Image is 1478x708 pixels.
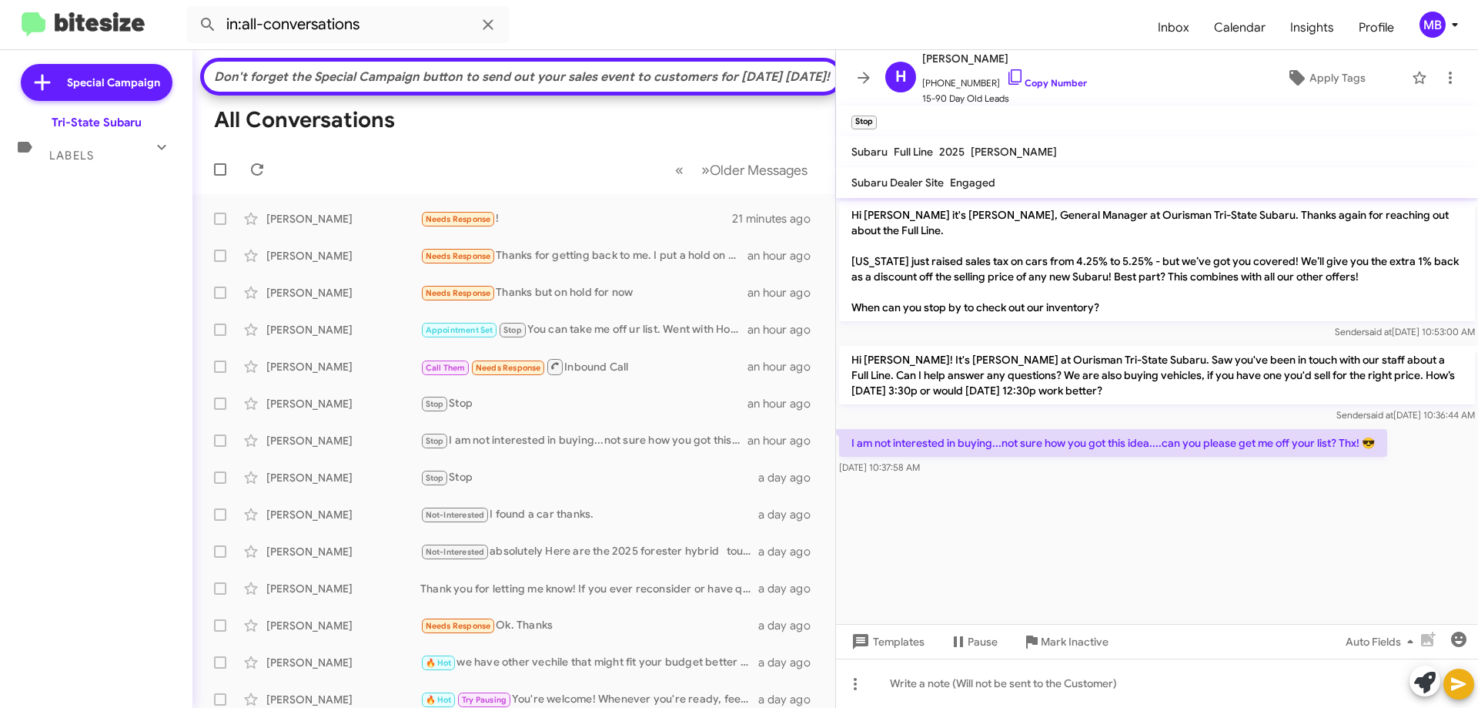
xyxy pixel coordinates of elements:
p: I am not interested in buying...not sure how you got this idea....can you please get me off your ... [839,429,1387,457]
span: Needs Response [426,251,491,261]
div: Ok. Thanks [420,617,758,635]
span: Subaru [851,145,888,159]
a: Calendar [1202,5,1278,50]
span: Needs Response [476,363,541,373]
h1: All Conversations [214,108,395,133]
div: a day ago [758,544,823,559]
span: Engaged [950,176,995,190]
p: Hi [PERSON_NAME] it's [PERSON_NAME], General Manager at Ourisman Tri-State Subaru. Thanks again f... [839,201,1475,321]
span: Sender [DATE] 10:36:44 AM [1336,409,1475,421]
div: [PERSON_NAME] [266,248,420,263]
div: [PERSON_NAME] [266,692,420,707]
span: Subaru Dealer Site [851,176,944,190]
div: Tri-State Subaru [52,115,142,130]
span: [PERSON_NAME] [922,49,1087,68]
div: I found a car thanks. [420,506,758,524]
span: Not-Interested [426,510,485,520]
span: said at [1365,326,1392,337]
span: Needs Response [426,621,491,631]
div: [PERSON_NAME] [266,433,420,448]
div: I am not interested in buying...not sure how you got this idea....can you please get me off your ... [420,432,747,450]
span: Needs Response [426,214,491,224]
span: [PHONE_NUMBER] [922,68,1087,91]
input: Search [186,6,510,43]
div: a day ago [758,692,823,707]
span: 2025 [939,145,965,159]
div: [PERSON_NAME] [266,507,420,522]
a: Inbox [1145,5,1202,50]
a: Special Campaign [21,64,172,101]
div: an hour ago [747,322,823,337]
div: Thanks but on hold for now [420,284,747,302]
div: [PERSON_NAME] [266,544,420,559]
span: Stop [426,473,444,483]
span: Appointment Set [426,325,493,335]
span: Sender [DATE] 10:53:00 AM [1335,326,1475,337]
div: a day ago [758,655,823,670]
span: [PERSON_NAME] [971,145,1057,159]
div: [PERSON_NAME] [266,470,420,485]
div: Thank you for letting me know! If you ever reconsider or have questions in the future, feel free ... [420,581,758,596]
a: Insights [1278,5,1346,50]
span: Not-Interested [426,547,485,557]
small: Stop [851,116,877,129]
div: Inbound Call [420,357,747,377]
span: said at [1366,409,1393,421]
span: Mark Inactive [1041,628,1108,656]
div: [PERSON_NAME] [266,618,420,633]
a: Copy Number [1006,77,1087,89]
button: Auto Fields [1333,628,1432,656]
div: 21 minutes ago [732,211,823,226]
span: Needs Response [426,288,491,298]
div: a day ago [758,618,823,633]
span: Pause [968,628,998,656]
span: H [895,65,907,89]
button: Templates [836,628,937,656]
span: Stop [426,436,444,446]
span: Older Messages [710,162,808,179]
div: You can take me off ur list. Went with Honda [420,321,747,339]
span: Apply Tags [1309,64,1366,92]
div: we have other vechile that might fit your budget better will less insurance prices vehicle [420,654,758,672]
div: [PERSON_NAME] [266,285,420,300]
button: Previous [666,154,693,186]
span: Special Campaign [67,75,160,90]
div: [PERSON_NAME] [266,322,420,337]
div: a day ago [758,581,823,596]
div: [PERSON_NAME] [266,655,420,670]
nav: Page navigation example [667,154,817,186]
p: Hi [PERSON_NAME]! It's [PERSON_NAME] at Ourisman Tri-State Subaru. Saw you've been in touch with ... [839,346,1475,404]
div: an hour ago [747,396,823,411]
div: ! [420,210,732,228]
div: Thanks for getting back to me. I put a hold on getting a new car. [420,247,747,265]
div: [PERSON_NAME] [266,581,420,596]
button: Apply Tags [1246,64,1404,92]
div: Stop [420,395,747,413]
button: MB [1406,12,1461,38]
div: Stop [420,469,758,487]
span: 15-90 Day Old Leads [922,91,1087,106]
a: Profile [1346,5,1406,50]
div: an hour ago [747,285,823,300]
span: Stop [426,399,444,409]
span: [DATE] 10:37:58 AM [839,461,920,473]
div: [PERSON_NAME] [266,396,420,411]
div: [PERSON_NAME] [266,359,420,374]
div: an hour ago [747,433,823,448]
div: Don't forget the Special Campaign button to send out your sales event to customers for [DATE] [DA... [212,69,832,85]
span: Templates [848,628,925,656]
span: » [701,160,710,180]
div: [PERSON_NAME] [266,211,420,226]
span: Labels [49,149,94,163]
span: Try Pausing [462,695,507,705]
span: 🔥 Hot [426,658,452,668]
span: 🔥 Hot [426,695,452,705]
div: a day ago [758,507,823,522]
span: « [675,160,684,180]
span: Auto Fields [1346,628,1419,656]
div: absolutely Here are the 2025 forester hybrid touring [URL][DOMAIN_NAME] [420,543,758,561]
